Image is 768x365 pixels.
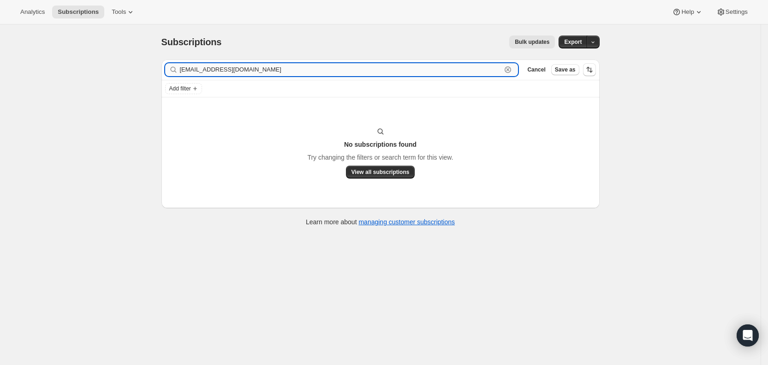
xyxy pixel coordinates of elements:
span: Add filter [169,85,191,92]
span: Tools [112,8,126,16]
button: Add filter [165,83,202,94]
span: Subscriptions [58,8,99,16]
span: Settings [726,8,748,16]
button: Bulk updates [509,36,555,48]
button: Cancel [524,64,549,75]
button: Analytics [15,6,50,18]
button: Tools [106,6,141,18]
button: View all subscriptions [346,166,415,179]
input: Filter subscribers [180,63,502,76]
div: Open Intercom Messenger [737,324,759,347]
button: Save as [551,64,579,75]
span: Export [564,38,582,46]
span: Bulk updates [515,38,549,46]
span: View all subscriptions [351,168,410,176]
span: Analytics [20,8,45,16]
button: Settings [711,6,753,18]
button: Subscriptions [52,6,104,18]
span: Cancel [527,66,545,73]
button: Clear [503,65,512,74]
p: Learn more about [306,217,455,227]
span: Subscriptions [161,37,222,47]
a: managing customer subscriptions [358,218,455,226]
span: Help [681,8,694,16]
button: Export [559,36,587,48]
button: Sort the results [583,63,596,76]
p: Try changing the filters or search term for this view. [307,153,453,162]
h3: No subscriptions found [344,140,417,149]
button: Help [667,6,708,18]
span: Save as [555,66,576,73]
